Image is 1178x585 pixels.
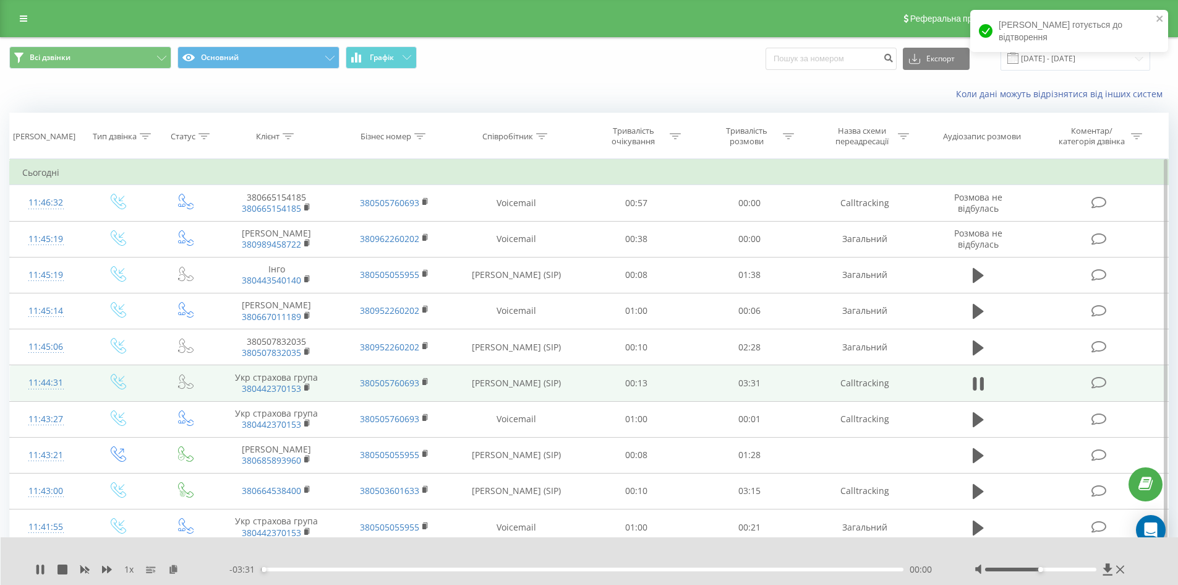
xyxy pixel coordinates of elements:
[970,10,1168,52] div: [PERSON_NAME] готується до відтворення
[218,293,335,329] td: [PERSON_NAME]
[580,293,693,329] td: 01:00
[93,131,137,142] div: Тип дзвінка
[242,202,301,214] a: 380665154185
[218,329,335,365] td: 380507832035
[22,227,70,251] div: 11:45:19
[218,221,335,257] td: [PERSON_NAME]
[1136,515,1166,545] div: Open Intercom Messenger
[360,269,419,280] a: 380505055955
[30,53,70,63] span: Всі дзвінки
[171,131,195,142] div: Статус
[453,185,580,221] td: Voicemail
[453,401,580,437] td: Voicemail
[360,485,419,496] a: 380503601633
[242,454,301,466] a: 380685893960
[360,377,419,389] a: 380505760693
[22,407,70,431] div: 11:43:27
[22,443,70,467] div: 11:43:21
[580,365,693,401] td: 00:13
[22,335,70,359] div: 11:45:06
[766,48,897,70] input: Пошук за номером
[242,347,301,358] a: 380507832035
[242,527,301,539] a: 380442370153
[806,221,923,257] td: Загальний
[806,509,923,545] td: Загальний
[453,365,580,401] td: [PERSON_NAME] (SIP)
[453,293,580,329] td: Voicemail
[13,131,75,142] div: [PERSON_NAME]
[360,413,419,425] a: 380505760693
[580,257,693,293] td: 00:08
[580,473,693,509] td: 00:10
[806,257,923,293] td: Загальний
[218,365,335,401] td: Укр страхова група
[22,371,70,395] div: 11:44:31
[124,563,134,576] span: 1 x
[218,401,335,437] td: Укр страхова група
[693,509,806,545] td: 00:21
[1156,14,1164,25] button: close
[346,46,417,69] button: Графік
[22,299,70,323] div: 11:45:14
[1038,567,1043,572] div: Accessibility label
[360,197,419,209] a: 380505760693
[218,437,335,473] td: [PERSON_NAME]
[229,563,261,576] span: - 03:31
[360,233,419,245] a: 380962260202
[806,473,923,509] td: Calltracking
[453,509,580,545] td: Voicemail
[360,521,419,533] a: 380505055955
[453,329,580,365] td: [PERSON_NAME] (SIP)
[360,305,419,316] a: 380952260202
[693,257,806,293] td: 01:38
[453,437,580,473] td: [PERSON_NAME] (SIP)
[693,293,806,329] td: 00:06
[370,53,394,62] span: Графік
[22,263,70,287] div: 11:45:19
[453,473,580,509] td: [PERSON_NAME] (SIP)
[242,418,301,430] a: 380442370153
[910,14,1001,24] span: Реферальна програма
[954,227,1002,250] span: Розмова не відбулась
[693,401,806,437] td: 00:01
[806,185,923,221] td: Calltracking
[580,329,693,365] td: 00:10
[22,515,70,539] div: 11:41:55
[9,46,171,69] button: Всі дзвінки
[806,293,923,329] td: Загальний
[242,485,301,496] a: 380664538400
[22,191,70,215] div: 11:46:32
[218,257,335,293] td: Інго
[482,131,533,142] div: Співробітник
[910,563,932,576] span: 00:00
[943,131,1021,142] div: Аудіозапис розмови
[806,329,923,365] td: Загальний
[580,437,693,473] td: 00:08
[453,221,580,257] td: Voicemail
[361,131,411,142] div: Бізнес номер
[903,48,970,70] button: Експорт
[580,401,693,437] td: 01:00
[242,383,301,394] a: 380442370153
[600,126,667,147] div: Тривалість очікування
[693,365,806,401] td: 03:31
[242,274,301,286] a: 380443540140
[360,341,419,353] a: 380952260202
[453,257,580,293] td: [PERSON_NAME] (SIP)
[256,131,280,142] div: Клієнт
[693,221,806,257] td: 00:00
[22,479,70,503] div: 11:43:00
[218,185,335,221] td: 380665154185
[693,185,806,221] td: 00:00
[261,567,266,572] div: Accessibility label
[806,401,923,437] td: Calltracking
[580,221,693,257] td: 00:38
[218,509,335,545] td: Укр страхова група
[10,160,1169,185] td: Сьогодні
[177,46,339,69] button: Основний
[580,185,693,221] td: 00:57
[954,191,1002,214] span: Розмова не відбулась
[693,329,806,365] td: 02:28
[242,238,301,250] a: 380989458722
[956,88,1169,100] a: Коли дані можуть відрізнятися вiд інших систем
